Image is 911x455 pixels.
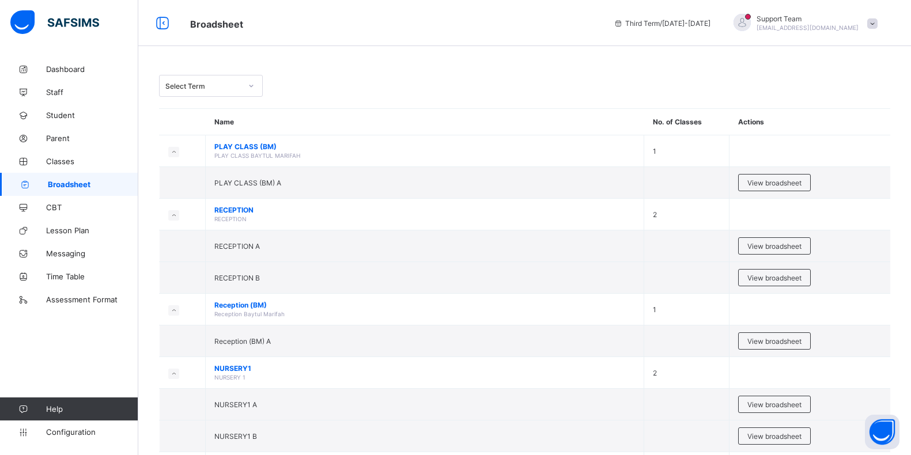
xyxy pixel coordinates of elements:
[653,147,656,156] span: 1
[722,14,883,33] div: SupportTeam
[214,206,635,214] span: RECEPTION
[738,237,811,246] a: View broadsheet
[747,432,802,441] span: View broadsheet
[747,274,802,282] span: View broadsheet
[165,82,241,90] div: Select Term
[46,249,138,258] span: Messaging
[48,180,138,189] span: Broadsheet
[214,400,257,409] span: NURSERY1 A
[614,19,710,28] span: session/term information
[46,88,138,97] span: Staff
[747,337,802,346] span: View broadsheet
[865,415,899,449] button: Open asap
[653,305,656,314] span: 1
[738,427,811,436] a: View broadsheet
[738,396,811,404] a: View broadsheet
[738,269,811,278] a: View broadsheet
[46,134,138,143] span: Parent
[214,301,635,309] span: Reception (BM)
[46,65,138,74] span: Dashboard
[214,215,247,222] span: RECEPTION
[46,203,138,212] span: CBT
[214,179,281,187] span: PLAY CLASS (BM) A
[46,404,138,414] span: Help
[747,242,802,251] span: View broadsheet
[729,109,890,135] th: Actions
[190,18,243,30] span: Broadsheet
[747,400,802,409] span: View broadsheet
[10,10,99,35] img: safsims
[738,332,811,341] a: View broadsheet
[214,310,285,317] span: Reception Baytul Marifah
[214,432,257,441] span: NURSERY1 B
[214,242,260,251] span: RECEPTION A
[46,111,138,120] span: Student
[46,272,138,281] span: Time Table
[214,274,260,282] span: RECEPTION B
[46,157,138,166] span: Classes
[757,24,859,31] span: [EMAIL_ADDRESS][DOMAIN_NAME]
[206,109,644,135] th: Name
[738,174,811,183] a: View broadsheet
[653,369,657,377] span: 2
[644,109,729,135] th: No. of Classes
[653,210,657,219] span: 2
[214,374,245,381] span: NURSERY 1
[214,337,271,346] span: Reception (BM) A
[747,179,802,187] span: View broadsheet
[46,427,138,437] span: Configuration
[46,226,138,235] span: Lesson Plan
[214,364,635,373] span: NURSERY1
[46,295,138,304] span: Assessment Format
[214,152,300,159] span: PLAY CLASS BAYTUL MARIFAH
[214,142,635,151] span: PLAY CLASS (BM)
[757,14,859,23] span: Support Team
